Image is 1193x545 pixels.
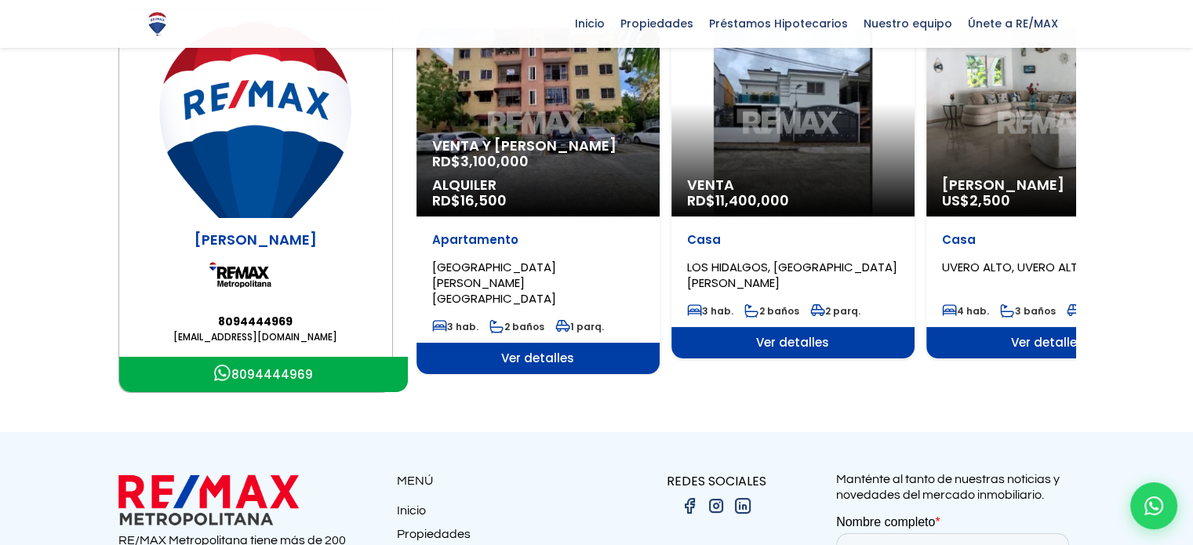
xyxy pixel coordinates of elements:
div: 2 / 6 [416,28,660,374]
a: [PERSON_NAME] US$2,500 Casa UVERO ALTO, UVERO ALTO 4 hab. 3 baños 4 parq. Ver detalles [926,28,1169,358]
span: RD$ [687,191,789,210]
img: Icono Whatsapp [214,365,231,382]
span: 2 baños [744,304,799,318]
span: [GEOGRAPHIC_DATA][PERSON_NAME][GEOGRAPHIC_DATA] [432,259,556,307]
p: Casa [942,232,1154,248]
span: 4 hab. [942,304,989,318]
span: Inicio [567,12,613,35]
span: Venta [687,177,899,193]
p: Casa [687,232,899,248]
p: REDES SOCIALES [597,471,836,491]
img: remax metropolitana logo [118,471,299,529]
span: US$ [942,191,1010,210]
span: Únete a RE/MAX [960,12,1066,35]
a: Inicio [397,503,597,526]
img: instagram.png [707,496,726,515]
span: Ver detalles [416,343,660,374]
a: Venta y [PERSON_NAME] RD$3,100,000 Alquiler RD$16,500 Apartamento [GEOGRAPHIC_DATA][PERSON_NAME][... [416,28,660,374]
span: 2,500 [969,191,1010,210]
span: [PERSON_NAME] [942,177,1154,193]
span: 3,100,000 [460,151,529,171]
span: Préstamos Hipotecarios [701,12,856,35]
span: 4 parq. [1067,304,1118,318]
img: Yaneris Fajardo [131,22,380,218]
p: Manténte al tanto de nuestras noticias y novedades del mercado inmobiliario. [836,471,1075,503]
span: 2 parq. [810,304,860,318]
span: RD$ [432,151,529,171]
span: UVERO ALTO, UVERO ALTO [942,259,1087,275]
a: 8094444969 [131,314,380,329]
a: [EMAIL_ADDRESS][DOMAIN_NAME] [131,329,380,345]
span: Alquiler [432,177,644,193]
span: 2 baños [489,320,544,333]
img: facebook.png [680,496,699,515]
span: Ver detalles [926,327,1169,358]
span: LOS HIDALGOS, [GEOGRAPHIC_DATA][PERSON_NAME] [687,259,897,291]
span: 1 parq. [555,320,604,333]
span: Nuestro equipo [856,12,960,35]
span: 11,400,000 [715,191,789,210]
span: 3 hab. [687,304,733,318]
span: Propiedades [613,12,701,35]
span: 3 hab. [432,320,478,333]
div: 3 / 6 [671,28,915,358]
p: [PERSON_NAME] [131,230,380,249]
span: Ver detalles [671,327,915,358]
span: 3 baños [1000,304,1056,318]
img: Remax Metropolitana [209,249,303,300]
p: Apartamento [432,232,644,248]
a: Icono Whatsapp8094444969 [119,357,408,392]
span: Venta y [PERSON_NAME] [432,138,644,154]
span: RD$ [432,191,507,210]
div: 4 / 6 [926,28,1169,358]
a: Venta RD$11,400,000 Casa LOS HIDALGOS, [GEOGRAPHIC_DATA][PERSON_NAME] 3 hab. 2 baños 2 parq. Ver ... [671,28,915,358]
span: 16,500 [460,191,507,210]
img: linkedin.png [733,496,752,515]
p: MENÚ [397,471,597,491]
img: Logo de REMAX [144,10,171,38]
